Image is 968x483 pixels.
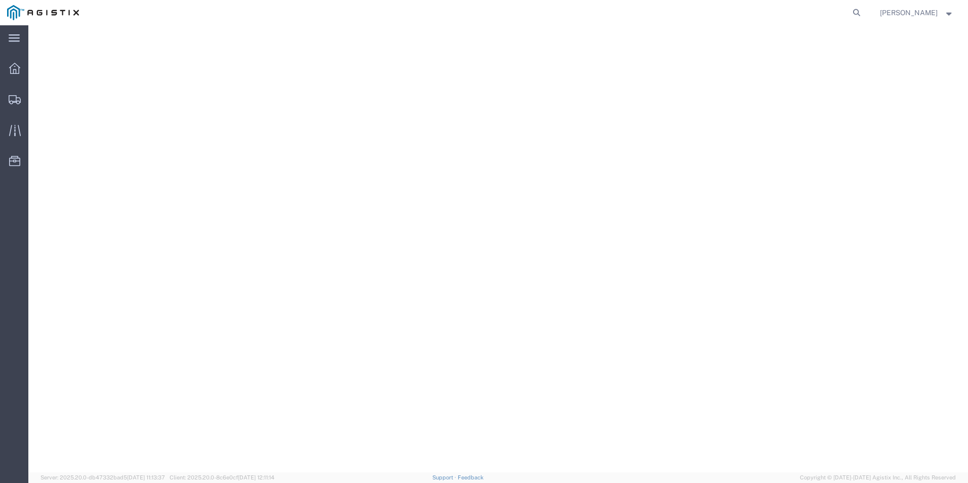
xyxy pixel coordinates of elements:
[238,474,274,480] span: [DATE] 12:11:14
[127,474,165,480] span: [DATE] 11:13:37
[7,5,79,20] img: logo
[432,474,458,480] a: Support
[28,25,968,472] iframe: FS Legacy Container
[458,474,483,480] a: Feedback
[800,473,956,482] span: Copyright © [DATE]-[DATE] Agistix Inc., All Rights Reserved
[880,7,938,18] span: Corey Keys
[170,474,274,480] span: Client: 2025.20.0-8c6e0cf
[41,474,165,480] span: Server: 2025.20.0-db47332bad5
[879,7,954,19] button: [PERSON_NAME]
